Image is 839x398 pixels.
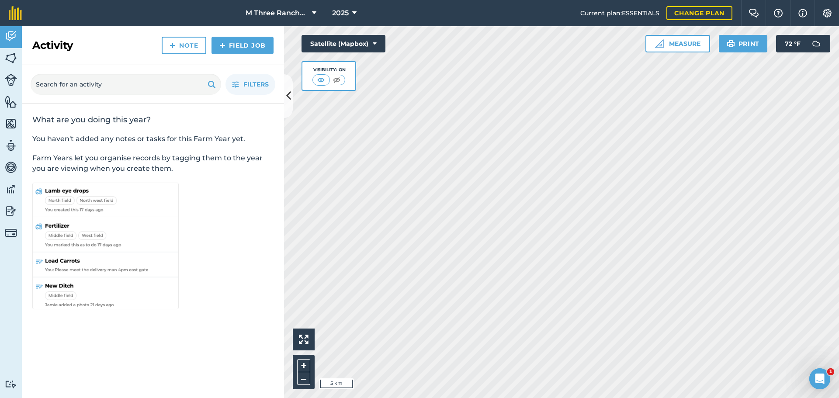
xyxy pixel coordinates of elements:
[5,139,17,152] img: svg+xml;base64,PD94bWwgdmVyc2lvbj0iMS4wIiBlbmNvZGluZz0idXRmLTgiPz4KPCEtLSBHZW5lcmF0b3I6IEFkb2JlIE...
[5,117,17,130] img: svg+xml;base64,PHN2ZyB4bWxucz0iaHR0cDovL3d3dy53My5vcmcvMjAwMC9zdmciIHdpZHRoPSI1NiIgaGVpZ2h0PSI2MC...
[32,153,274,174] p: Farm Years let you organise records by tagging them to the year you are viewing when you create t...
[331,76,342,84] img: svg+xml;base64,PHN2ZyB4bWxucz0iaHR0cDovL3d3dy53My5vcmcvMjAwMC9zdmciIHdpZHRoPSI1MCIgaGVpZ2h0PSI0MC...
[808,35,825,52] img: svg+xml;base64,PD94bWwgdmVyc2lvbj0iMS4wIiBlbmNvZGluZz0idXRmLTgiPz4KPCEtLSBHZW5lcmF0b3I6IEFkb2JlIE...
[5,30,17,43] img: svg+xml;base64,PD94bWwgdmVyc2lvbj0iMS4wIiBlbmNvZGluZz0idXRmLTgiPz4KPCEtLSBHZW5lcmF0b3I6IEFkb2JlIE...
[302,35,385,52] button: Satellite (Mapbox)
[299,335,309,344] img: Four arrows, one pointing top left, one top right, one bottom right and the last bottom left
[211,37,274,54] a: Field Job
[32,134,274,144] p: You haven't added any notes or tasks for this Farm Year yet.
[243,80,269,89] span: Filters
[5,74,17,86] img: svg+xml;base64,PD94bWwgdmVyc2lvbj0iMS4wIiBlbmNvZGluZz0idXRmLTgiPz4KPCEtLSBHZW5lcmF0b3I6IEFkb2JlIE...
[5,183,17,196] img: svg+xml;base64,PD94bWwgdmVyc2lvbj0iMS4wIiBlbmNvZGluZz0idXRmLTgiPz4KPCEtLSBHZW5lcmF0b3I6IEFkb2JlIE...
[297,359,310,372] button: +
[655,39,664,48] img: Ruler icon
[645,35,710,52] button: Measure
[5,380,17,388] img: svg+xml;base64,PD94bWwgdmVyc2lvbj0iMS4wIiBlbmNvZGluZz0idXRmLTgiPz4KPCEtLSBHZW5lcmF0b3I6IEFkb2JlIE...
[798,8,807,18] img: svg+xml;base64,PHN2ZyB4bWxucz0iaHR0cDovL3d3dy53My5vcmcvMjAwMC9zdmciIHdpZHRoPSIxNyIgaGVpZ2h0PSIxNy...
[315,76,326,84] img: svg+xml;base64,PHN2ZyB4bWxucz0iaHR0cDovL3d3dy53My5vcmcvMjAwMC9zdmciIHdpZHRoPSI1MCIgaGVpZ2h0PSI0MC...
[749,9,759,17] img: Two speech bubbles overlapping with the left bubble in the forefront
[5,52,17,65] img: svg+xml;base64,PHN2ZyB4bWxucz0iaHR0cDovL3d3dy53My5vcmcvMjAwMC9zdmciIHdpZHRoPSI1NiIgaGVpZ2h0PSI2MC...
[785,35,801,52] span: 72 ° F
[332,8,349,18] span: 2025
[170,40,176,51] img: svg+xml;base64,PHN2ZyB4bWxucz0iaHR0cDovL3d3dy53My5vcmcvMjAwMC9zdmciIHdpZHRoPSIxNCIgaGVpZ2h0PSIyNC...
[246,8,309,18] span: M Three Ranches LLC
[32,114,274,125] h2: What are you doing this year?
[822,9,832,17] img: A cog icon
[773,9,784,17] img: A question mark icon
[312,66,346,73] div: Visibility: On
[580,8,659,18] span: Current plan : ESSENTIALS
[297,372,310,385] button: –
[666,6,732,20] a: Change plan
[776,35,830,52] button: 72 °F
[809,368,830,389] iframe: Intercom live chat
[208,79,216,90] img: svg+xml;base64,PHN2ZyB4bWxucz0iaHR0cDovL3d3dy53My5vcmcvMjAwMC9zdmciIHdpZHRoPSIxOSIgaGVpZ2h0PSIyNC...
[5,161,17,174] img: svg+xml;base64,PD94bWwgdmVyc2lvbj0iMS4wIiBlbmNvZGluZz0idXRmLTgiPz4KPCEtLSBHZW5lcmF0b3I6IEFkb2JlIE...
[31,74,221,95] input: Search for an activity
[219,40,225,51] img: svg+xml;base64,PHN2ZyB4bWxucz0iaHR0cDovL3d3dy53My5vcmcvMjAwMC9zdmciIHdpZHRoPSIxNCIgaGVpZ2h0PSIyNC...
[727,38,735,49] img: svg+xml;base64,PHN2ZyB4bWxucz0iaHR0cDovL3d3dy53My5vcmcvMjAwMC9zdmciIHdpZHRoPSIxOSIgaGVpZ2h0PSIyNC...
[5,227,17,239] img: svg+xml;base64,PD94bWwgdmVyc2lvbj0iMS4wIiBlbmNvZGluZz0idXRmLTgiPz4KPCEtLSBHZW5lcmF0b3I6IEFkb2JlIE...
[9,6,22,20] img: fieldmargin Logo
[162,37,206,54] a: Note
[225,74,275,95] button: Filters
[719,35,768,52] button: Print
[827,368,834,375] span: 1
[5,204,17,218] img: svg+xml;base64,PD94bWwgdmVyc2lvbj0iMS4wIiBlbmNvZGluZz0idXRmLTgiPz4KPCEtLSBHZW5lcmF0b3I6IEFkb2JlIE...
[32,38,73,52] h2: Activity
[5,95,17,108] img: svg+xml;base64,PHN2ZyB4bWxucz0iaHR0cDovL3d3dy53My5vcmcvMjAwMC9zdmciIHdpZHRoPSI1NiIgaGVpZ2h0PSI2MC...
